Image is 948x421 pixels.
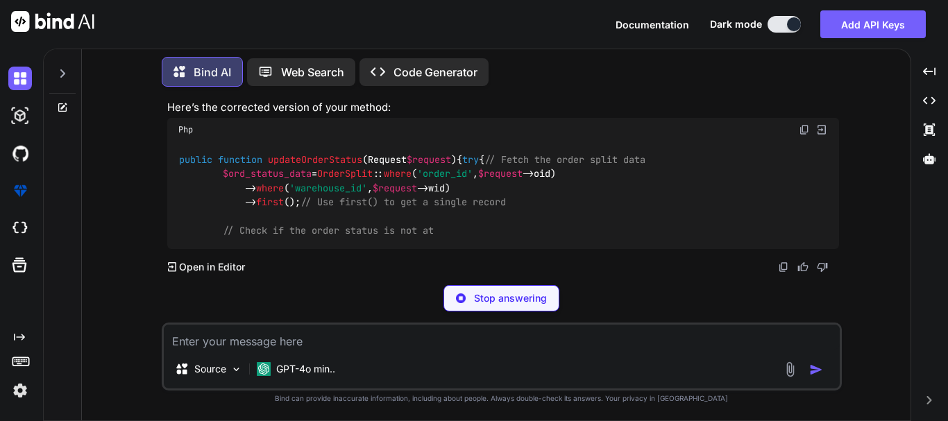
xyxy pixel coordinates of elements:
code: { { = :: ( , ->oid) -> ( , ->wid) -> (); [178,153,645,238]
span: $request [407,153,451,166]
p: GPT-4o min.. [276,362,335,376]
p: Bind AI [194,64,231,80]
button: Documentation [616,17,689,32]
p: Web Search [281,64,344,80]
p: Source [194,362,226,376]
span: where [256,182,284,194]
span: 'warehouse_id' [289,182,367,194]
span: 'order_id' [417,168,473,180]
img: Open in Browser [815,123,828,136]
span: $request [478,168,523,180]
span: // Check if the order status is not at [223,224,434,237]
img: cloudideIcon [8,216,32,240]
img: dislike [817,261,828,273]
img: Pick Models [230,363,242,375]
img: copy [778,261,789,273]
img: GPT-4o mini [257,362,271,376]
span: // Use first() to get a single record [301,196,506,208]
img: copy [799,124,810,135]
img: icon [809,363,823,377]
span: $request [373,182,417,194]
span: Php [178,124,193,135]
img: like [797,261,809,273]
img: settings [8,379,32,402]
img: premium [8,179,32,203]
span: public [179,153,212,166]
p: Here’s the corrected version of your method: [167,100,839,116]
span: // Fetch the order split data [484,153,645,166]
button: Add API Keys [820,10,926,38]
span: Documentation [616,19,689,31]
span: Request [368,153,451,166]
img: darkChat [8,67,32,90]
p: Stop answering [474,291,547,305]
span: updateOrderStatus [268,153,362,166]
span: Dark mode [710,17,762,31]
span: function [218,153,262,166]
span: where [384,168,412,180]
span: try [462,153,479,166]
img: attachment [782,361,798,377]
span: ( ) [218,153,457,166]
p: Bind can provide inaccurate information, including about people. Always double-check its answers.... [162,393,842,404]
img: githubDark [8,141,32,165]
p: Open in Editor [179,260,245,274]
span: first [256,196,284,208]
p: Code Generator [393,64,477,80]
span: $ord_status_data [223,168,312,180]
img: darkAi-studio [8,104,32,128]
span: OrderSplit [317,168,373,180]
img: Bind AI [11,11,94,32]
